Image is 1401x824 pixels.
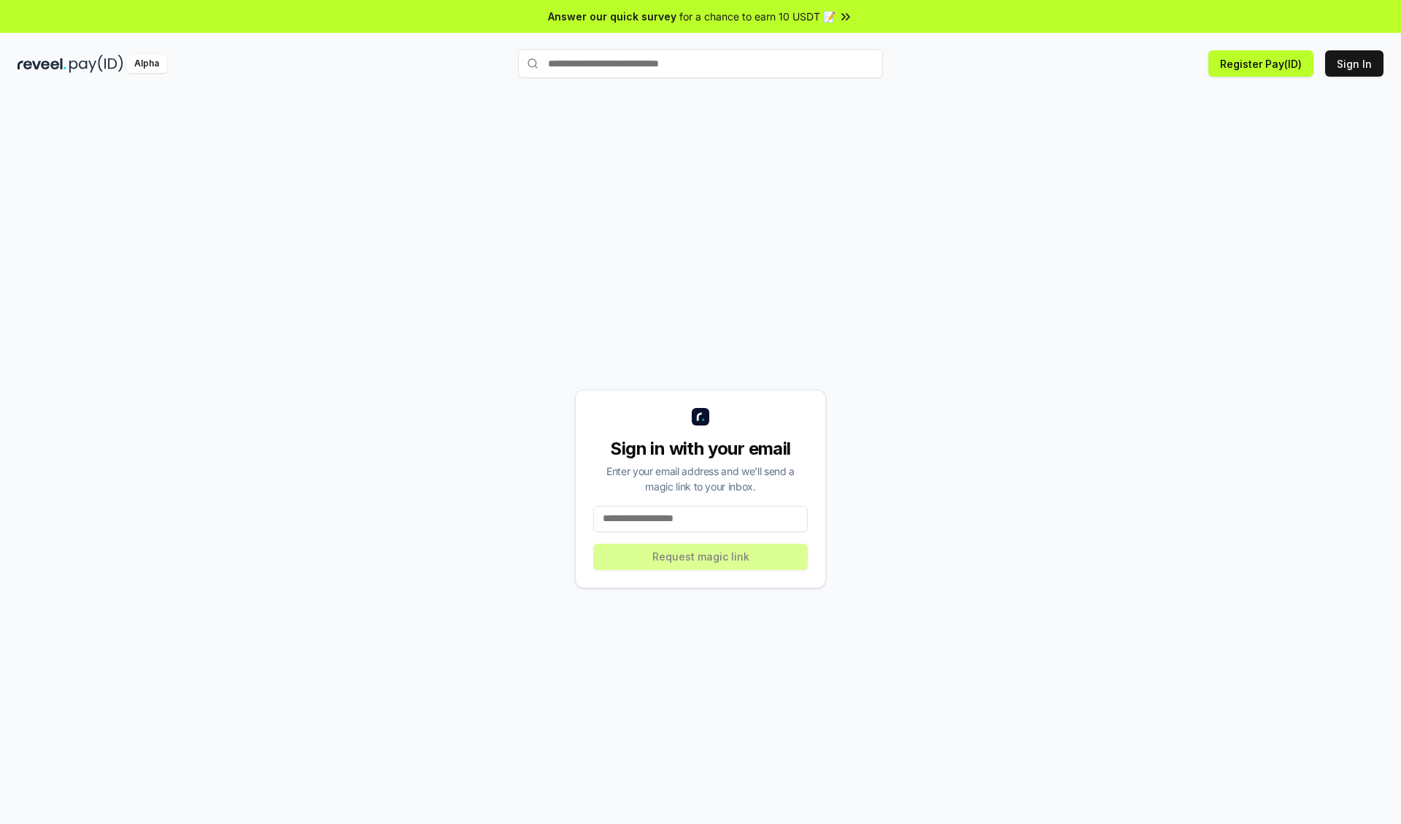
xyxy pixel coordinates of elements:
img: pay_id [69,55,123,73]
img: reveel_dark [18,55,66,73]
div: Sign in with your email [593,437,808,461]
span: Answer our quick survey [548,9,676,24]
span: for a chance to earn 10 USDT 📝 [679,9,835,24]
img: logo_small [692,408,709,426]
div: Alpha [126,55,167,73]
div: Enter your email address and we’ll send a magic link to your inbox. [593,463,808,494]
button: Sign In [1325,50,1383,77]
button: Register Pay(ID) [1208,50,1313,77]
